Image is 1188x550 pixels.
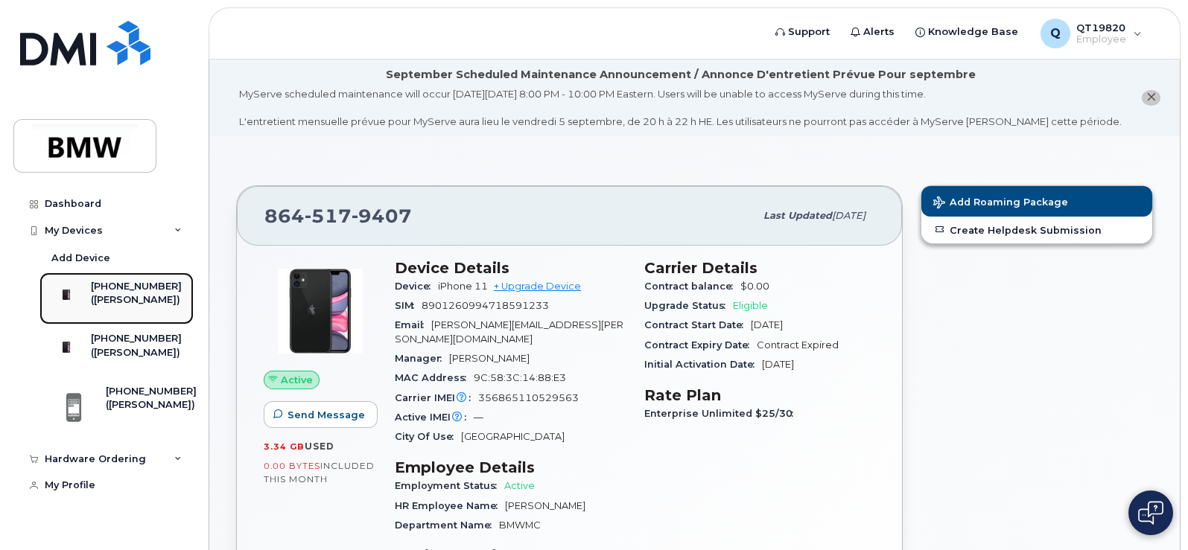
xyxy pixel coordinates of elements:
[288,408,365,422] span: Send Message
[740,281,769,292] span: $0.00
[395,392,478,403] span: Carrier IMEI
[474,372,566,383] span: 9C:58:3C:14:88:E3
[395,319,623,344] span: [PERSON_NAME][EMAIL_ADDRESS][PERSON_NAME][DOMAIN_NAME]
[395,372,474,383] span: MAC Address
[763,210,832,221] span: Last updated
[644,339,757,351] span: Contract Expiry Date
[461,431,565,442] span: [GEOGRAPHIC_DATA]
[395,500,505,511] span: HR Employee Name
[395,259,626,277] h3: Device Details
[505,500,585,511] span: [PERSON_NAME]
[921,186,1152,217] button: Add Roaming Package
[276,266,365,356] img: iPhone_11.jpg
[644,259,876,277] h3: Carrier Details
[395,353,449,364] span: Manager
[751,319,783,330] span: [DATE]
[644,281,740,292] span: Contract balance
[1138,501,1163,525] img: Open chat
[422,300,549,311] span: 8901260994718591233
[352,205,412,227] span: 9407
[386,67,976,83] div: September Scheduled Maintenance Announcement / Annonce D'entretient Prévue Pour septembre
[1142,90,1160,106] button: close notification
[264,460,375,485] span: included this month
[239,87,1122,129] div: MyServe scheduled maintenance will occur [DATE][DATE] 8:00 PM - 10:00 PM Eastern. Users will be u...
[264,461,320,471] span: 0.00 Bytes
[395,412,474,423] span: Active IMEI
[762,359,794,370] span: [DATE]
[644,386,876,404] h3: Rate Plan
[438,281,488,292] span: iPhone 11
[305,441,334,452] span: used
[644,408,801,419] span: Enterprise Unlimited $25/30
[395,519,499,531] span: Department Name
[921,217,1152,243] a: Create Helpdesk Submission
[474,412,483,423] span: —
[281,373,313,387] span: Active
[395,458,626,476] h3: Employee Details
[504,480,535,491] span: Active
[499,519,541,531] span: BMWMC
[395,300,422,311] span: SIM
[305,205,352,227] span: 517
[264,441,305,452] span: 3.34 GB
[644,300,733,311] span: Upgrade Status
[395,281,438,292] span: Device
[395,431,461,442] span: City Of Use
[644,319,751,330] span: Contract Start Date
[832,210,865,221] span: [DATE]
[449,353,530,364] span: [PERSON_NAME]
[933,196,1068,211] span: Add Roaming Package
[395,480,504,491] span: Employment Status
[644,359,762,370] span: Initial Activation Date
[494,281,581,292] a: + Upgrade Device
[478,392,579,403] span: 356865110529563
[395,319,431,330] span: Email
[757,339,839,351] span: Contract Expired
[264,205,412,227] span: 864
[733,300,768,311] span: Eligible
[264,401,378,428] button: Send Message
